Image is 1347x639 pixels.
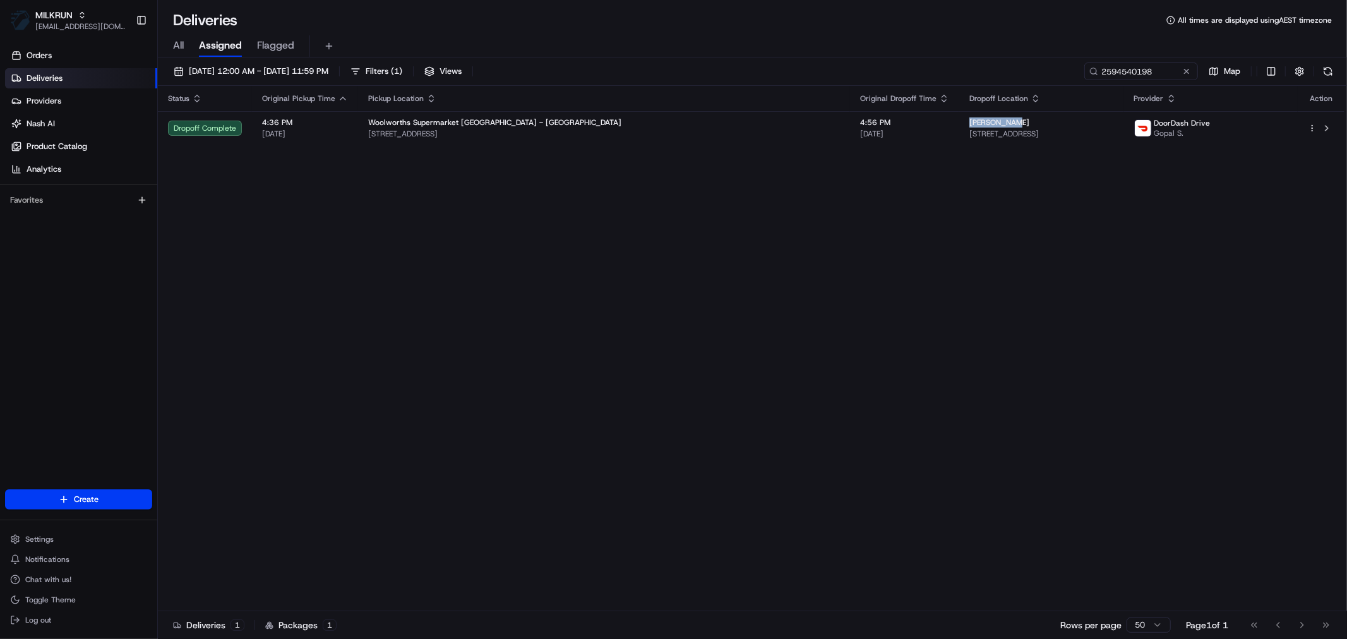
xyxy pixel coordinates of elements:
[1203,63,1246,80] button: Map
[199,38,242,53] span: Assigned
[262,93,335,104] span: Original Pickup Time
[368,117,621,128] span: Woolworths Supermarket [GEOGRAPHIC_DATA] - [GEOGRAPHIC_DATA]
[257,38,294,53] span: Flagged
[5,611,152,629] button: Log out
[5,551,152,568] button: Notifications
[27,95,61,107] span: Providers
[25,554,69,564] span: Notifications
[168,93,189,104] span: Status
[5,114,157,134] a: Nash AI
[5,530,152,548] button: Settings
[1154,118,1211,128] span: DoorDash Drive
[368,129,840,139] span: [STREET_ADDRESS]
[230,619,244,631] div: 1
[5,5,131,35] button: MILKRUNMILKRUN[EMAIL_ADDRESS][DOMAIN_NAME]
[173,10,237,30] h1: Deliveries
[189,66,328,77] span: [DATE] 12:00 AM - [DATE] 11:59 PM
[173,38,184,53] span: All
[419,63,467,80] button: Views
[391,66,402,77] span: ( 1 )
[860,129,949,139] span: [DATE]
[1135,120,1151,136] img: doordash_logo_v2.png
[1178,15,1332,25] span: All times are displayed using AEST timezone
[35,21,126,32] button: [EMAIL_ADDRESS][DOMAIN_NAME]
[5,136,157,157] a: Product Catalog
[969,93,1028,104] span: Dropoff Location
[5,159,157,179] a: Analytics
[74,494,99,505] span: Create
[969,117,1029,128] span: [PERSON_NAME]
[969,129,1114,139] span: [STREET_ADDRESS]
[860,117,949,128] span: 4:56 PM
[10,10,30,30] img: MILKRUN
[860,93,937,104] span: Original Dropoff Time
[25,615,51,625] span: Log out
[5,45,157,66] a: Orders
[368,93,424,104] span: Pickup Location
[5,68,157,88] a: Deliveries
[323,619,337,631] div: 1
[5,91,157,111] a: Providers
[5,489,152,510] button: Create
[25,575,71,585] span: Chat with us!
[27,73,63,84] span: Deliveries
[265,619,337,631] div: Packages
[1154,128,1211,138] span: Gopal S.
[1224,66,1240,77] span: Map
[1060,619,1122,631] p: Rows per page
[366,66,402,77] span: Filters
[1084,63,1198,80] input: Type to search
[173,619,244,631] div: Deliveries
[262,117,348,128] span: 4:36 PM
[5,591,152,609] button: Toggle Theme
[27,118,55,129] span: Nash AI
[27,50,52,61] span: Orders
[168,63,334,80] button: [DATE] 12:00 AM - [DATE] 11:59 PM
[25,595,76,605] span: Toggle Theme
[5,571,152,588] button: Chat with us!
[1186,619,1228,631] div: Page 1 of 1
[262,129,348,139] span: [DATE]
[27,141,87,152] span: Product Catalog
[1319,63,1337,80] button: Refresh
[35,9,73,21] button: MILKRUN
[25,534,54,544] span: Settings
[1134,93,1164,104] span: Provider
[5,190,152,210] div: Favorites
[345,63,408,80] button: Filters(1)
[1308,93,1334,104] div: Action
[27,164,61,175] span: Analytics
[440,66,462,77] span: Views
